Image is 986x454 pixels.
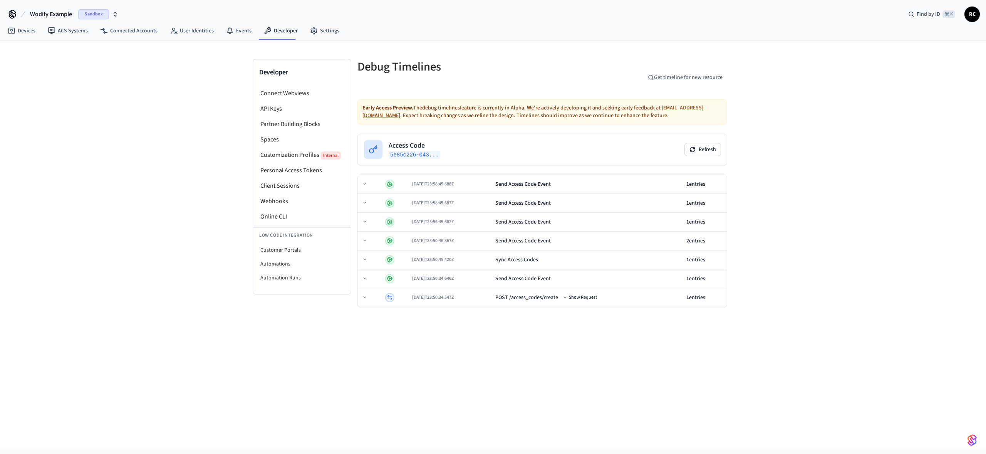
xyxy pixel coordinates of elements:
div: Find by ID⌘ K [902,7,961,21]
h3: Developer [259,67,345,78]
span: RC [965,7,979,21]
li: API Keys [253,101,351,116]
li: Customization Profiles [253,147,351,163]
li: Customer Portals [253,243,351,257]
li: Automation Runs [253,271,351,285]
span: Find by ID [917,10,940,18]
div: 1 entries [686,180,724,188]
button: 5e85c226-043... [389,151,440,159]
button: Refresh [685,143,721,156]
a: Connected Accounts [94,24,164,38]
h5: Debug Timelines [357,59,496,75]
a: Events [220,24,258,38]
div: Send Access Code Event [495,275,551,282]
div: [DATE]T23:56:45.602Z [412,219,489,225]
li: Partner Building Blocks [253,116,351,132]
a: Devices [2,24,42,38]
li: Personal Access Tokens [253,163,351,178]
span: Internal [321,151,341,160]
li: Low Code Integration [253,227,351,243]
span: Wodify Example [30,10,72,19]
li: Online CLI [253,209,351,224]
div: Sync Access Codes [495,256,538,264]
div: 1 entries [686,275,724,282]
span: ⌘ K [942,10,955,18]
div: 1 entries [686,294,724,301]
div: 1 entries [686,218,724,226]
span: Sandbox [78,9,109,19]
div: [DATE]T23:50:46.867Z [412,238,489,244]
li: Spaces [253,132,351,147]
li: Automations [253,257,351,271]
div: Send Access Code Event [495,218,551,226]
div: [DATE]T23:50:34.646Z [412,276,489,282]
button: RC [964,7,980,22]
div: 1 entries [686,199,724,207]
div: 1 entries [686,256,724,264]
img: SeamLogoGradient.69752ec5.svg [968,434,977,446]
div: [DATE]T23:50:34.547Z [412,294,489,301]
h2: Access Code [389,140,425,151]
a: Settings [304,24,345,38]
button: Show Request [561,293,599,302]
div: POST /access_codes/create [495,294,558,301]
div: [DATE]T23:58:45.688Z [412,181,489,187]
div: The debug timelines feature is currently in Alpha. We're actively developing it and seeking early... [357,99,727,124]
a: [EMAIL_ADDRESS][DOMAIN_NAME] [362,104,703,119]
a: ACS Systems [42,24,94,38]
a: Developer [258,24,304,38]
strong: Early Access Preview. [362,104,413,112]
div: 2 entries [686,237,724,245]
div: Send Access Code Event [495,180,551,188]
button: Get timeline for new resource [643,71,727,84]
li: Connect Webviews [253,86,351,101]
a: User Identities [164,24,220,38]
div: [DATE]T23:58:45.687Z [412,200,489,206]
li: Webhooks [253,193,351,209]
li: Client Sessions [253,178,351,193]
div: Send Access Code Event [495,199,551,207]
div: Send Access Code Event [495,237,551,245]
div: [DATE]T23:50:45.420Z [412,257,489,263]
